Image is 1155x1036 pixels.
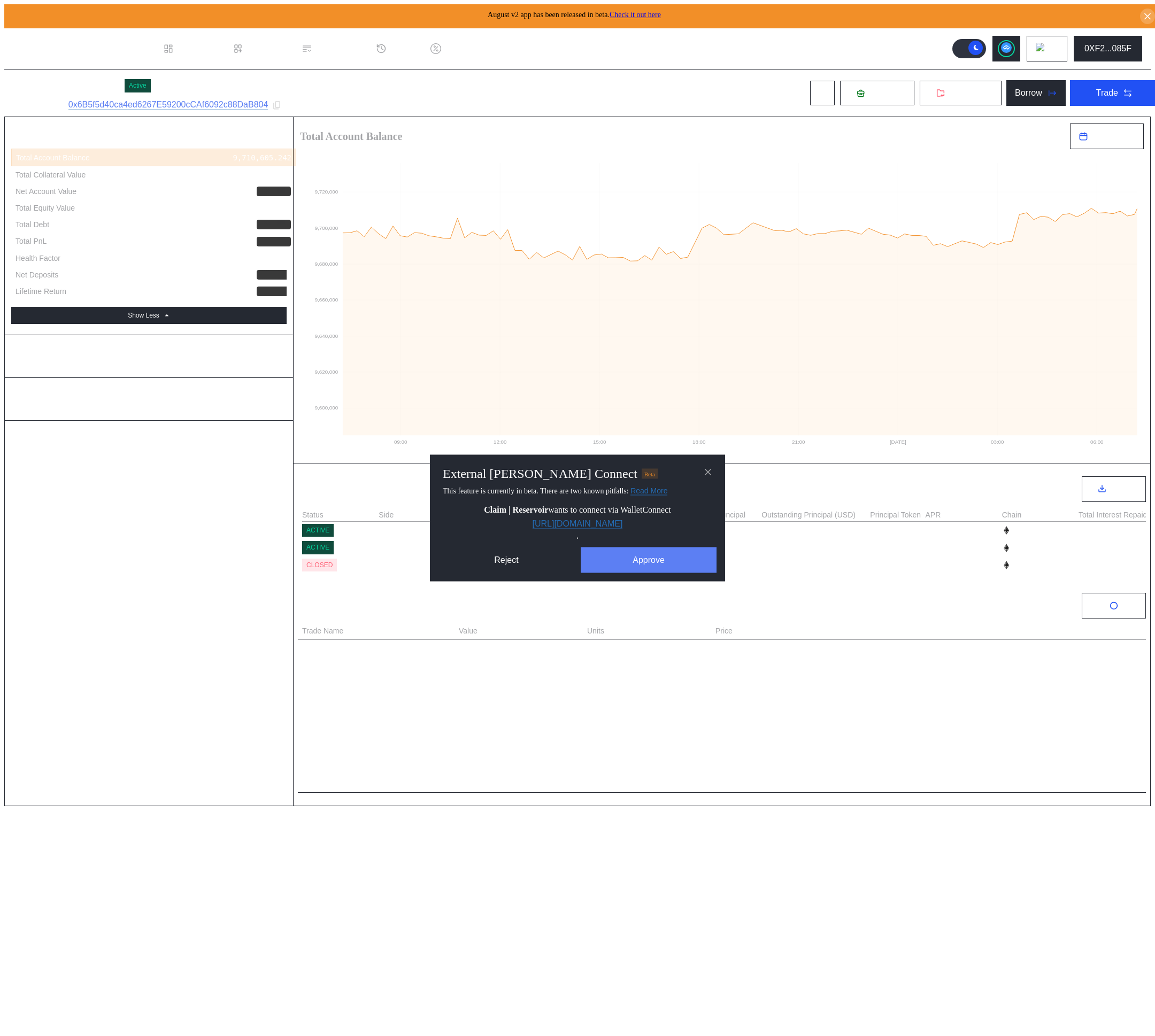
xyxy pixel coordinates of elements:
[761,526,820,535] div: 2,224,572.800
[949,88,985,98] span: Withdraw
[1036,43,1048,55] img: chain logo
[315,189,338,195] text: 9,720,000
[391,44,418,53] div: History
[593,439,606,445] text: 15:00
[302,483,332,496] div: Loans
[306,527,329,534] div: ACTIVE
[792,439,805,445] text: 21:00
[1002,544,1011,552] img: svg+xml,%3c
[870,541,923,554] div: USDC
[484,505,548,514] b: Claim | Reservoir
[11,128,287,149] div: Account Summary
[699,463,717,481] button: close modal
[379,511,432,519] div: Side
[1092,133,1135,141] span: Last 24 Hours
[870,511,923,519] div: Principal Token
[306,561,333,569] div: CLOSED
[630,486,667,496] a: Read More
[315,405,338,411] text: 9,600,000
[926,524,1000,537] div: 8.000%
[13,76,120,96] div: Ergonia Position
[11,389,287,409] div: Aggregate Debt
[692,648,751,658] div: No OTC Options
[306,544,329,551] div: ACTIVE
[16,236,47,246] div: Total PnL
[302,600,371,612] div: OTC Positions
[16,270,58,280] div: Net Deposits
[1079,511,1153,519] div: Total Interest Repaid
[16,220,49,229] div: Total Debt
[1079,524,1153,537] div: -
[1079,544,1123,552] div: 91,616.439
[1002,525,1045,535] div: Ethereum
[16,287,66,296] div: Lifetime Return
[494,439,507,445] text: 12:00
[16,187,76,196] div: Net Account Value
[484,505,671,515] span: wants to connect via WalletConnect
[443,467,637,481] h2: External [PERSON_NAME] Connect
[1096,88,1118,98] div: Trade
[300,131,1061,142] h2: Total Account Balance
[379,524,432,537] div: Borrower
[1110,485,1130,493] span: Export
[761,511,868,519] div: Outstanding Principal (USD)
[1002,511,1077,519] div: Chain
[1002,560,1045,570] div: Ethereum
[443,487,667,495] span: This feature is currently in beta. There are two known pitfalls:
[232,170,291,180] div: 7,842,675.749
[178,44,220,53] div: Dashboard
[761,559,868,571] div: -
[991,439,1004,445] text: 03:00
[302,511,377,519] div: Status
[692,439,706,445] text: 18:00
[715,625,733,637] span: Price
[315,261,338,267] text: 9,680,000
[268,253,291,263] div: 1.261
[129,82,147,89] div: Active
[926,541,1000,554] div: 11.000%
[11,346,287,367] div: Account Balance
[870,559,923,571] div: USDC
[16,170,86,180] div: Total Collateral Value
[1015,88,1042,98] div: Borrow
[68,100,268,110] a: 0x6B5f5d40ca4ed6267E59200cCAf6092c88DaB804
[232,203,291,213] div: 1,618,870.949
[488,11,661,19] span: August v2 app has been released in beta.
[459,625,478,637] span: Value
[1002,526,1011,535] img: svg+xml,%3c
[233,153,291,163] div: 9,710,605.242
[379,541,432,554] div: Borrower
[890,439,906,445] text: [DATE]
[610,11,661,19] a: Check it out here
[1002,561,1011,569] img: svg+xml,%3c
[581,547,717,573] button: Approve
[1084,44,1131,53] div: 0XF2...085F
[315,369,338,375] text: 9,620,000
[379,559,432,571] div: Borrower
[445,44,510,53] div: Discount Factors
[1090,439,1104,445] text: 06:00
[315,225,338,231] text: 9,700,000
[16,203,75,213] div: Total Equity Value
[317,44,363,53] div: Permissions
[869,88,898,98] span: Deposit
[438,547,574,573] button: Reject
[16,253,60,263] div: Health Factor
[13,101,64,110] div: Subaccount ID:
[1079,561,1119,569] div: 3,835.617
[302,625,343,637] span: Trade Name
[533,519,623,529] a: [URL][DOMAIN_NAME]
[128,312,159,319] div: Show Less
[642,469,658,478] div: Beta
[1002,543,1045,553] div: Ethereum
[394,439,407,445] text: 09:00
[587,625,604,637] span: Units
[926,511,1000,519] div: APR
[16,153,90,163] div: Total Account Balance
[761,544,820,552] div: 3,999,232.000
[926,559,1000,571] div: 10.000%
[315,297,338,303] text: 9,660,000
[315,333,338,339] text: 9,640,000
[248,44,289,53] div: Loan Book
[870,524,923,537] div: USDC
